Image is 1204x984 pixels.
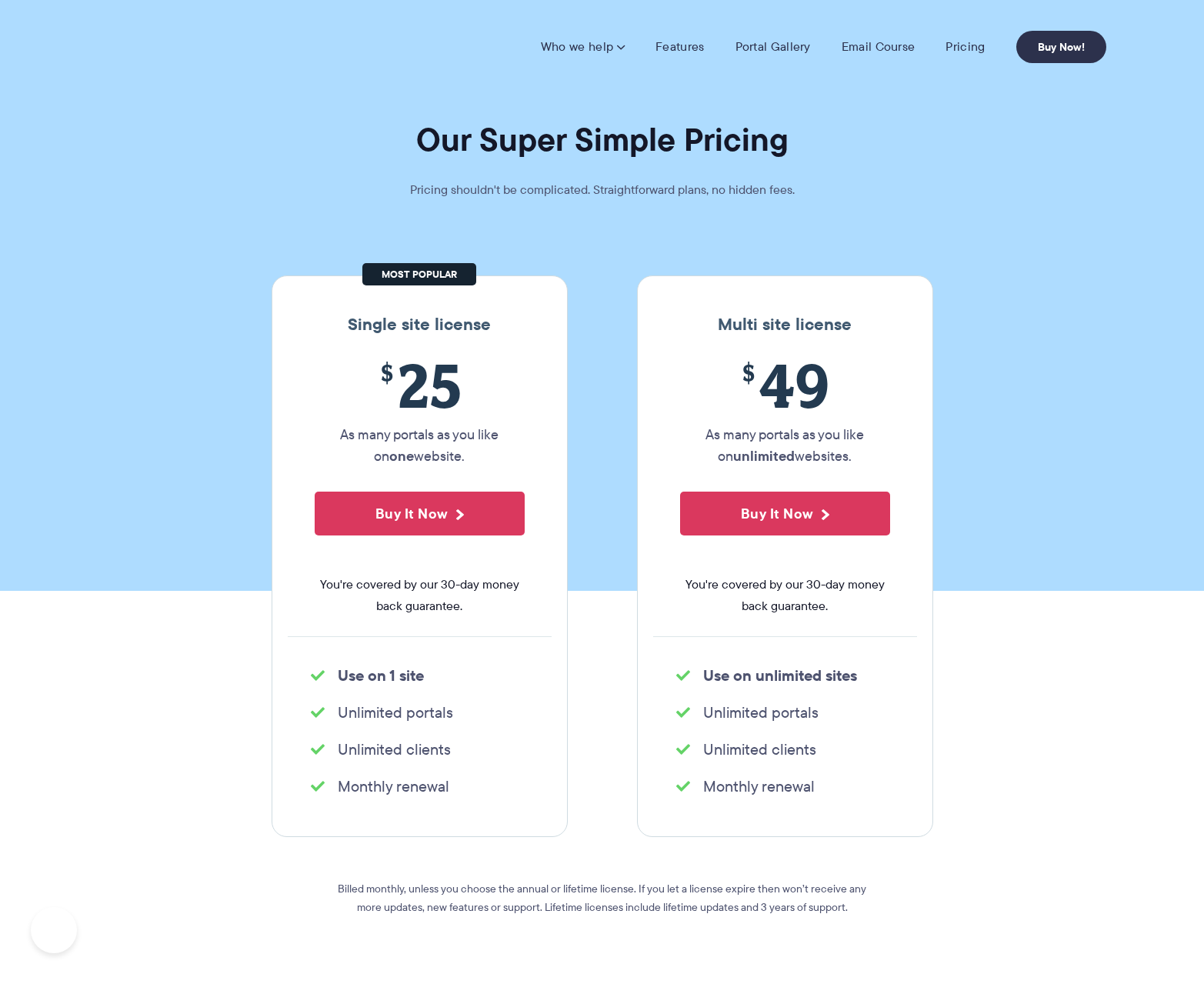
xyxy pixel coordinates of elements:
li: Unlimited portals [311,702,529,723]
li: Unlimited portals [676,702,894,723]
button: Buy It Now [315,492,525,535]
a: Portal Gallery [735,39,811,55]
p: As many portals as you like on websites. [680,424,890,467]
span: You're covered by our 30-day money back guarantee. [315,574,525,617]
strong: unlimited [733,445,795,466]
li: Monthly renewal [676,776,894,797]
iframe: Toggle Customer Support [31,907,77,953]
li: Unlimited clients [676,739,894,760]
p: Pricing shouldn't be complicated. Straightforward plans, no hidden fees. [372,179,833,201]
a: Who we help [541,39,625,55]
strong: one [389,445,414,466]
h3: Multi site license [653,315,917,335]
span: You're covered by our 30-day money back guarantee. [680,574,890,617]
li: Monthly renewal [311,776,529,797]
h3: Single site license [288,315,552,335]
strong: Use on unlimited sites [703,664,857,687]
a: Pricing [946,39,985,55]
span: 49 [680,350,890,420]
strong: Use on 1 site [338,664,424,687]
p: As many portals as you like on website. [315,424,525,467]
button: Buy It Now [680,492,890,535]
span: 25 [315,350,525,420]
p: Billed monthly, unless you choose the annual or lifetime license. If you let a license expire the... [325,879,879,916]
a: Buy Now! [1016,31,1106,63]
li: Unlimited clients [311,739,529,760]
a: Email Course [842,39,916,55]
a: Features [655,39,704,55]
